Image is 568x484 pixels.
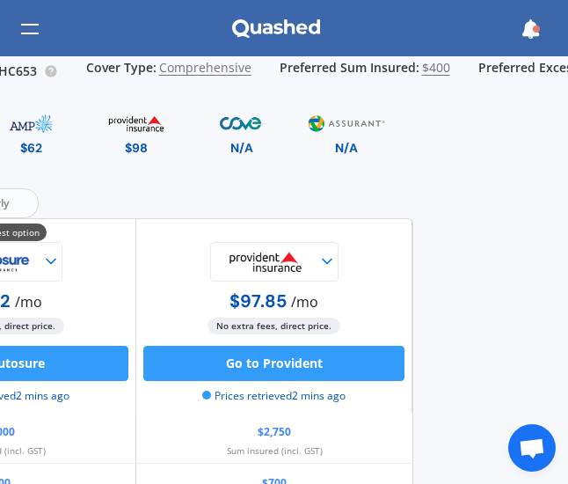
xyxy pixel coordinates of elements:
[15,292,42,312] span: / mo
[96,108,178,139] img: Provident.png
[227,445,323,456] small: Sum insured (incl. GST)
[143,346,404,381] button: Go to Provident
[280,61,419,83] span: Preferred Sum Insured:
[213,242,318,282] img: Provident
[335,139,358,157] div: N/A
[291,292,318,312] span: / mo
[208,318,340,334] span: No extra fees, direct price.
[159,61,251,83] span: Comprehensive
[200,108,281,139] img: Cove.webp
[20,139,42,157] div: $62
[258,420,291,445] p: $2,750
[86,61,157,83] span: Cover Type:
[202,388,346,404] span: Prices retrieved 2 mins ago
[125,139,148,157] div: $98
[229,290,287,312] b: $97.85
[422,61,450,83] span: $400
[230,139,253,157] div: N/A
[508,424,556,472] a: Open chat
[306,108,388,139] img: Assurant.png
